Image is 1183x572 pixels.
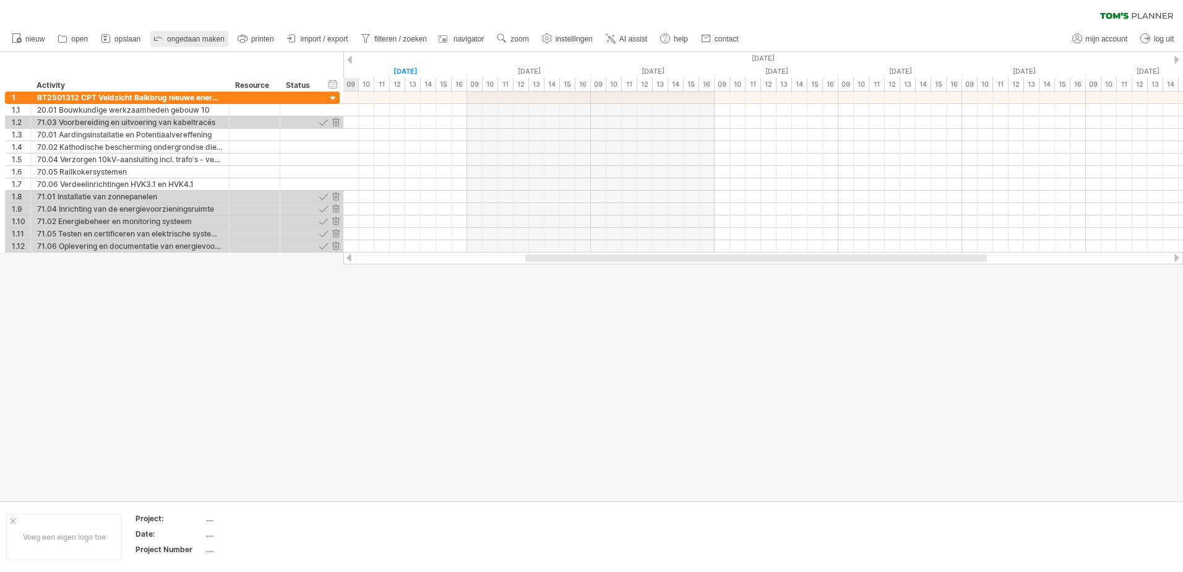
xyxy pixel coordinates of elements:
div: 1.4 [12,141,30,153]
div: verwijder [330,191,342,202]
div: 13 [653,78,668,91]
div: 14 [916,78,931,91]
div: 16 [452,78,467,91]
div: 14 [668,78,684,91]
div: 10 [978,78,993,91]
a: instellingen [539,31,596,47]
div: 12 [761,78,776,91]
div: 10 [1101,78,1117,91]
div: 11 [498,78,514,91]
div: 70.04 Verzorgen 10kV-aansluiting incl. trafo's - verdelers [37,154,223,165]
div: .... [206,544,310,555]
div: 71.04 Inrichting van de energievoorzieningsruimte [37,203,223,215]
div: 1.12 [12,240,30,252]
div: 71.01 Installatie van zonnepanelen [37,191,223,202]
span: zoom [510,35,528,43]
div: 71.03 Voorbereiding en uitvoering van kabeltracés [37,116,223,128]
a: printen [234,31,278,47]
div: 13 [405,78,421,91]
div: 1.9 [12,203,30,215]
a: nieuw [9,31,48,47]
div: .... [206,513,310,524]
div: 1.2 [12,116,30,128]
div: 10 [483,78,498,91]
div: 15 [1055,78,1070,91]
div: accepteer [317,116,329,128]
div: 13 [900,78,916,91]
div: 1.10 [12,215,30,227]
div: .... [206,529,310,539]
div: 12 [514,78,529,91]
span: filteren / zoeken [374,35,427,43]
span: nieuw [25,35,45,43]
div: 1 [12,92,30,103]
div: 13 [1024,78,1039,91]
div: 1.6 [12,166,30,178]
div: 16 [699,78,715,91]
div: 70.06 Verdeelinrichtingen HVK3.1 en HVK4.1 [37,178,223,190]
div: 12 [637,78,653,91]
div: Date: [136,529,204,539]
div: 71.06 Oplevering en documentatie van energievoorzieningen [37,240,223,252]
div: 09 [838,78,854,91]
div: 13 [1148,78,1163,91]
div: 11 [374,78,390,91]
div: 10 [359,78,374,91]
span: printen [251,35,274,43]
div: accepteer [317,191,329,202]
div: Project: [136,513,204,524]
div: 15 [807,78,823,91]
div: Status [286,79,313,92]
a: ongedaan maken [150,31,228,47]
div: 11 [622,78,637,91]
a: filteren / zoeken [358,31,431,47]
div: 12 [1009,78,1024,91]
div: Activity [37,79,222,92]
span: instellingen [556,35,593,43]
div: 13 [776,78,792,91]
div: 1.5 [12,154,30,165]
div: accepteer [317,215,329,227]
div: accepteer [317,228,329,240]
div: Project Number [136,544,204,555]
div: 13 [529,78,544,91]
div: 1.3 [12,129,30,141]
div: 70.01 Aardingsinstallatie en Potentiaalvereffening [37,129,223,141]
span: mijn account [1086,35,1127,43]
span: help [674,35,688,43]
a: navigator [437,31,488,47]
div: Voeg een eigen logo toe [6,514,122,560]
div: verwijder [330,228,342,240]
span: AI assist [619,35,647,43]
div: dinsdag, 14 Oktober 2025 [838,65,962,78]
div: 10 [606,78,622,91]
div: 10 [730,78,746,91]
span: open [71,35,88,43]
div: BT2501312 CPT Veldzicht Balkbrug nieuwe energievoorzieningen [37,92,223,103]
div: 09 [1086,78,1101,91]
div: vrijdag, 10 Oktober 2025 [343,65,467,78]
a: zoom [494,31,532,47]
div: 1.8 [12,191,30,202]
span: import / export [301,35,348,43]
span: navigator [454,35,484,43]
span: ongedaan maken [167,35,225,43]
a: AI assist [603,31,651,47]
div: 1.1 [12,104,30,116]
div: verwijder [330,240,342,252]
div: 12 [390,78,405,91]
div: 16 [823,78,838,91]
div: maandag, 13 Oktober 2025 [715,65,838,78]
div: 14 [421,78,436,91]
div: verwijder [330,203,342,215]
div: 15 [560,78,575,91]
div: 71.05 Testen en certificeren van elektrische systemen [37,228,223,240]
div: 16 [575,78,591,91]
div: 15 [931,78,947,91]
div: 20.01 Bouwkundige werkzaamheden gebouw 10 [37,104,223,116]
div: 70.02 Kathodische bescherming ondergrondse dieseltank [37,141,223,153]
div: 14 [544,78,560,91]
div: 15 [436,78,452,91]
div: 11 [1117,78,1132,91]
div: 71.02 Energiebeheer en monitoring systeem [37,215,223,227]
